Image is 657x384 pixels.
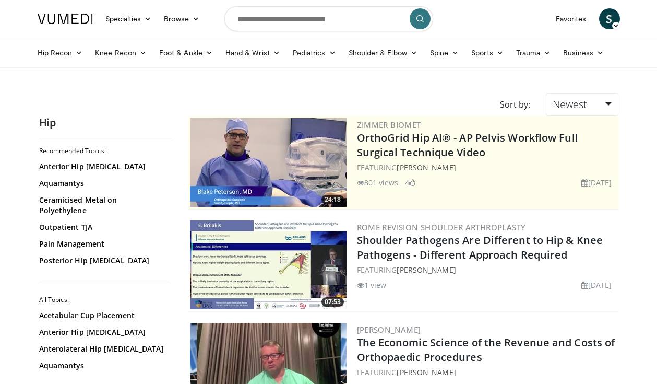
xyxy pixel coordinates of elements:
span: 07:53 [321,297,344,307]
a: Browse [158,8,206,29]
li: 1 view [357,280,387,290]
a: The Economic Science of the Revenue and Costs of Orthopaedic Procedures [357,335,615,364]
a: Foot & Ankle [153,42,219,63]
a: Acetabular Cup Placement [39,310,167,321]
a: Shoulder & Elbow [342,42,424,63]
h2: All Topics: [39,296,170,304]
a: Anterolateral Hip [MEDICAL_DATA] [39,344,167,354]
a: Pediatrics [286,42,342,63]
img: VuMedi Logo [38,14,93,24]
div: FEATURING [357,367,616,378]
a: [PERSON_NAME] [397,265,456,275]
a: Hip Recon [31,42,89,63]
a: Zimmer Biomet [357,120,421,130]
h2: Recommended Topics: [39,147,170,155]
h2: Hip [39,116,172,130]
a: S [599,8,620,29]
a: [PERSON_NAME] [397,162,456,172]
a: Trauma [510,42,557,63]
a: Anterior Hip [MEDICAL_DATA] [39,161,167,172]
li: [DATE] [581,177,612,188]
a: Posterior Hip [MEDICAL_DATA] [39,255,167,266]
a: Outpatient TJA [39,222,167,232]
a: Specialties [99,8,158,29]
div: FEATURING [357,162,616,173]
a: 24:18 [190,118,347,207]
a: Anterior Hip [MEDICAL_DATA] [39,327,167,338]
a: Newest [546,93,618,116]
span: 24:18 [321,195,344,204]
a: Pain Management [39,239,167,249]
a: Knee Recon [89,42,153,63]
a: Aquamantys [39,178,167,189]
a: [PERSON_NAME] [357,324,421,335]
a: 07:53 [190,220,347,309]
li: 801 views [357,177,399,188]
img: c80c1d29-5d08-4b57-b833-2b3295cd5297.300x170_q85_crop-smart_upscale.jpg [190,118,347,207]
a: Favorites [550,8,593,29]
img: 6a7d116b-e731-469b-a02b-077c798815a2.300x170_q85_crop-smart_upscale.jpg [190,220,347,309]
input: Search topics, interventions [224,6,433,31]
a: Rome Revision Shoulder Arthroplasty [357,222,526,232]
a: Aquamantys [39,360,167,371]
div: FEATURING [357,264,616,275]
a: [PERSON_NAME] [397,367,456,377]
a: Sports [465,42,510,63]
li: 4 [405,177,415,188]
a: Hand & Wrist [219,42,286,63]
a: Business [557,42,610,63]
a: Ceramicised Metal on Polyethylene [39,195,167,216]
div: Sort by: [492,93,538,116]
li: [DATE] [581,280,612,290]
a: Shoulder Pathogens Are Different to Hip & Knee Pathogens - Different Approach Required [357,233,603,262]
a: OrthoGrid Hip AI® - AP Pelvis Workflow Full Surgical Technique Video [357,131,578,159]
span: Newest [553,97,587,111]
a: Spine [424,42,465,63]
